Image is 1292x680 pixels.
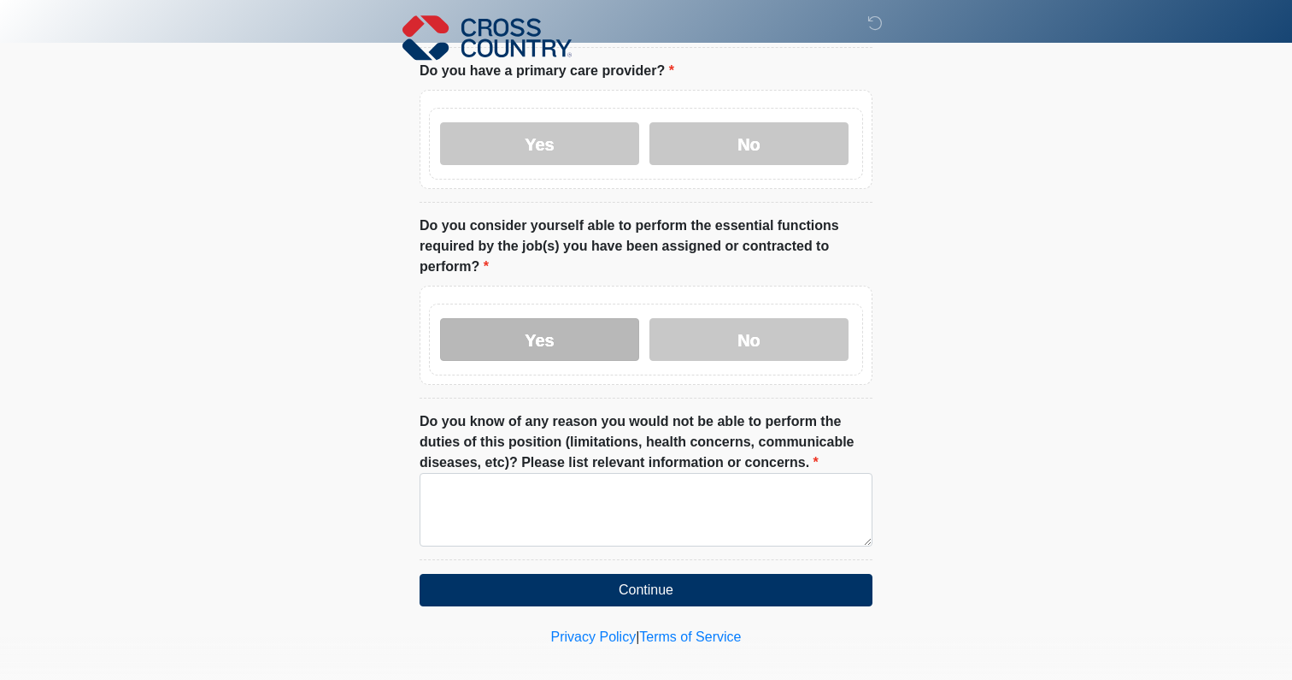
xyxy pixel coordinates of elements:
[402,13,572,62] img: Cross Country Logo
[649,318,849,361] label: No
[551,630,637,644] a: Privacy Policy
[636,630,639,644] a: |
[440,318,639,361] label: Yes
[440,122,639,165] label: Yes
[420,411,872,473] label: Do you know of any reason you would not be able to perform the duties of this position (limitatio...
[420,574,872,606] button: Continue
[420,216,872,277] label: Do you consider yourself able to perform the essential functions required by the job(s) you have ...
[639,630,741,644] a: Terms of Service
[649,122,849,165] label: No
